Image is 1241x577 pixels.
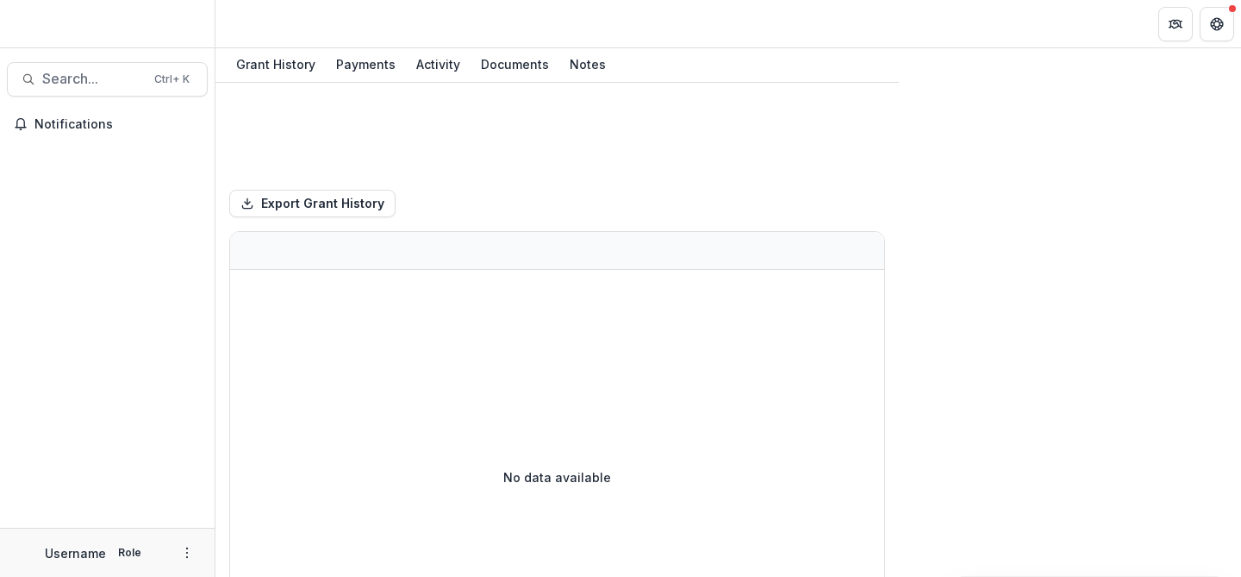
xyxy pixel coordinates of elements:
[42,71,144,87] span: Search...
[34,117,201,132] span: Notifications
[563,48,613,82] a: Notes
[177,543,197,563] button: More
[7,110,208,138] button: Notifications
[474,52,556,77] div: Documents
[7,62,208,97] button: Search...
[229,48,322,82] a: Grant History
[113,545,147,561] p: Role
[45,544,106,562] p: Username
[474,48,556,82] a: Documents
[409,48,467,82] a: Activity
[229,190,396,217] button: Export Grant History
[329,48,402,82] a: Payments
[229,52,322,77] div: Grant History
[1158,7,1193,41] button: Partners
[1200,7,1234,41] button: Get Help
[151,70,193,89] div: Ctrl + K
[409,52,467,77] div: Activity
[503,468,611,486] p: No data available
[563,52,613,77] div: Notes
[329,52,402,77] div: Payments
